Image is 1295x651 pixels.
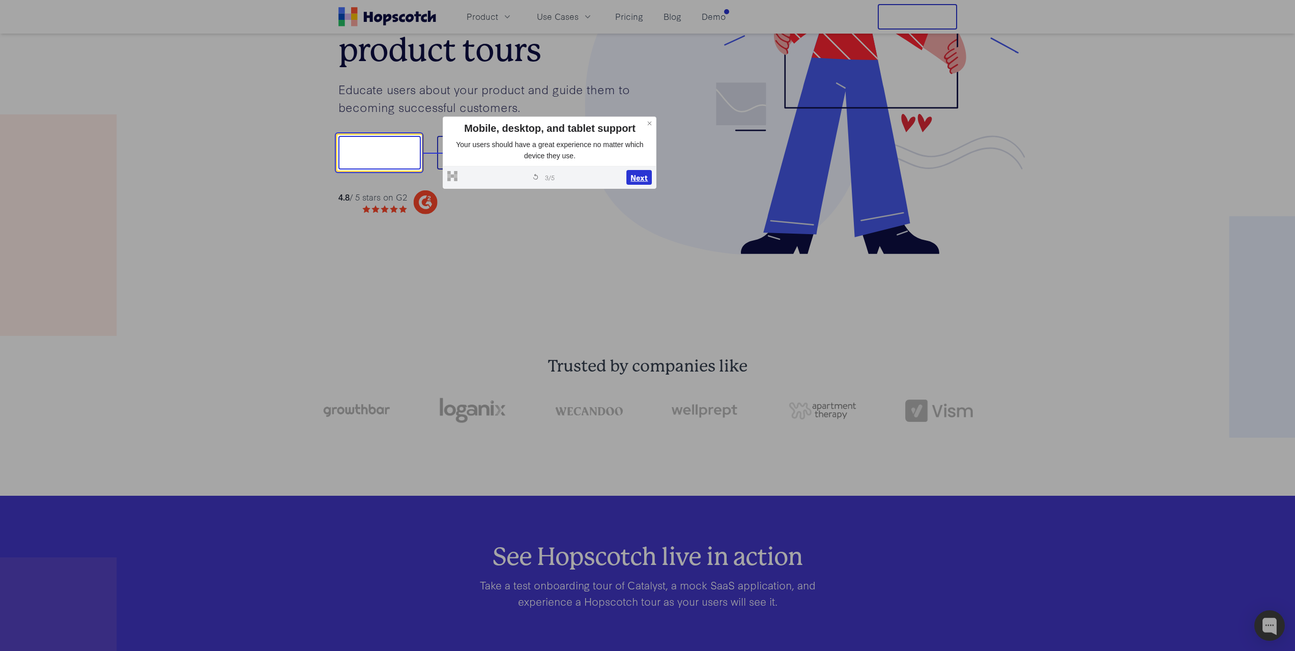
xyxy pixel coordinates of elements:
a: Demo [698,8,730,25]
span: 3 / 5 [545,173,555,182]
button: Book a demo [437,136,536,169]
div: / 5 stars on G2 [338,191,407,204]
a: Pricing [611,8,647,25]
span: Use Cases [537,10,579,23]
h2: See Hopscotch live in action [371,547,925,565]
button: Next [626,170,652,185]
button: Use Cases [531,8,599,25]
strong: 4.8 [338,191,350,203]
a: Blog [659,8,685,25]
img: wecandoo-logo [555,406,623,415]
button: Free Trial [878,4,957,30]
button: Show me! [338,136,421,169]
img: png-apartment-therapy-house-studio-apartment-home [789,402,856,419]
img: wellprept logo [672,401,739,420]
h2: Trusted by companies like [273,356,1022,377]
a: Home [338,7,436,26]
p: Your users should have a great experience no matter which device they use. [447,139,652,161]
img: vism logo [905,400,973,422]
button: Product [461,8,519,25]
div: Mobile, desktop, and tablet support [447,121,652,135]
img: growthbar-logo [322,404,390,417]
img: loganix-logo [439,393,506,429]
p: Take a test onboarding tour of Catalyst, a mock SaaS application, and experience a Hopscotch tour... [452,577,843,609]
span: Product [467,10,498,23]
p: Educate users about your product and guide them to becoming successful customers. [338,80,648,116]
